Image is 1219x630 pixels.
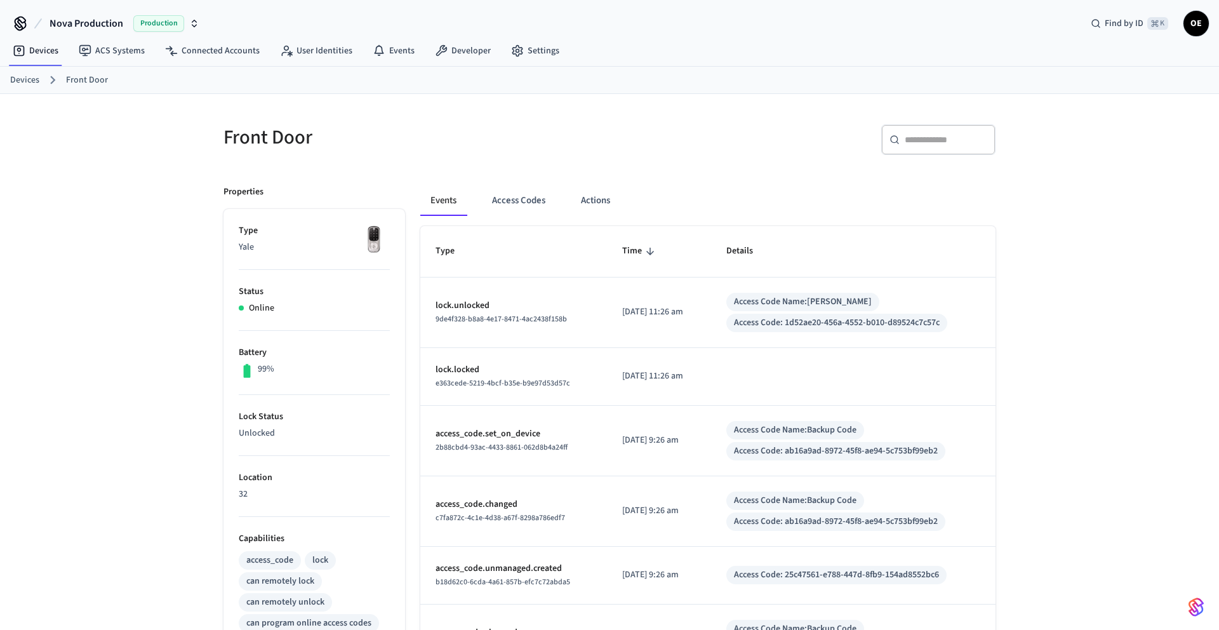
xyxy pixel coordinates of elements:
p: [DATE] 11:26 am [622,305,695,319]
img: Yale Assure Touchscreen Wifi Smart Lock, Satin Nickel, Front [358,224,390,256]
img: SeamLogoGradient.69752ec5.svg [1189,597,1204,617]
p: access_code.changed [436,498,592,511]
div: Access Code: 1d52ae20-456a-4552-b010-d89524c7c57c [734,316,940,330]
div: Access Code Name: [PERSON_NAME] [734,295,872,309]
p: Status [239,285,390,298]
div: access_code [246,554,293,567]
div: Find by ID⌘ K [1081,12,1178,35]
p: 32 [239,488,390,501]
p: Yale [239,241,390,254]
div: Access Code: ab16a9ad-8972-45f8-ae94-5c753bf99eb2 [734,445,938,458]
div: can remotely lock [246,575,314,588]
p: Online [249,302,274,315]
a: ACS Systems [69,39,155,62]
p: [DATE] 9:26 am [622,434,695,447]
span: 2b88cbd4-93ac-4433-8861-062d8b4a24ff [436,442,568,453]
span: Find by ID [1105,17,1143,30]
p: lock.locked [436,363,592,377]
div: can program online access codes [246,617,371,630]
button: Access Codes [482,185,556,216]
button: Events [420,185,467,216]
div: Access Code Name: Backup Code [734,494,856,507]
div: ant example [420,185,996,216]
a: Connected Accounts [155,39,270,62]
a: Developer [425,39,501,62]
p: Location [239,471,390,485]
p: Lock Status [239,410,390,424]
p: Type [239,224,390,238]
div: can remotely unlock [246,596,324,609]
a: Devices [3,39,69,62]
span: Nova Production [50,16,123,31]
span: 9de4f328-b8a8-4e17-8471-4ac2438f158b [436,314,567,325]
span: OE [1185,12,1208,35]
div: Access Code: ab16a9ad-8972-45f8-ae94-5c753bf99eb2 [734,515,938,528]
span: Production [133,15,184,32]
span: ⌘ K [1147,17,1168,30]
p: access_code.unmanaged.created [436,562,592,575]
div: Access Code: 25c47561-e788-447d-8fb9-154ad8552bc6 [734,568,939,582]
span: Type [436,241,471,261]
a: Events [363,39,425,62]
span: b18d62c0-6cda-4a61-857b-efc7c72abda5 [436,577,570,587]
p: Battery [239,346,390,359]
div: Access Code Name: Backup Code [734,424,856,437]
p: 99% [258,363,274,376]
a: Devices [10,74,39,87]
button: OE [1183,11,1209,36]
p: Properties [223,185,263,199]
p: [DATE] 9:26 am [622,504,695,518]
p: access_code.set_on_device [436,427,592,441]
p: lock.unlocked [436,299,592,312]
a: User Identities [270,39,363,62]
a: Settings [501,39,570,62]
button: Actions [571,185,620,216]
span: e363cede-5219-4bcf-b35e-b9e97d53d57c [436,378,570,389]
p: [DATE] 11:26 am [622,370,695,383]
div: lock [312,554,328,567]
span: c7fa872c-4c1e-4d38-a67f-8298a786edf7 [436,513,565,523]
span: Time [622,241,658,261]
p: [DATE] 9:26 am [622,568,695,582]
a: Front Door [66,74,108,87]
p: Unlocked [239,427,390,440]
p: Capabilities [239,532,390,546]
h5: Front Door [223,124,602,151]
span: Details [726,241,769,261]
